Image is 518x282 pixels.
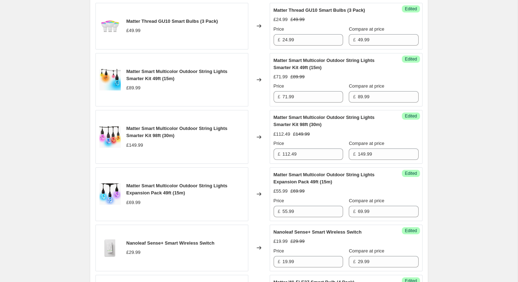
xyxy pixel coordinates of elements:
span: £ [353,259,356,264]
span: £ [278,259,280,264]
span: Matter Smart Multicolor Outdoor String Lights Expansion Pack 49ft (15m) [274,172,375,184]
span: Price [274,83,284,89]
span: £ [353,151,356,157]
span: Price [274,198,284,203]
span: Compare at price [349,248,384,254]
span: Compare at price [349,26,384,32]
span: £ [353,209,356,214]
div: £24.99 [274,16,288,23]
img: 1-essentials-matter-bulb-gu10-3pk_1x_213064c1-1b90-45e5-a2c7-f8c305274fbe_80x.png [99,15,121,37]
span: £ [278,94,280,99]
img: 1-outdoor-string-lights-shop-desktop_2x_974d5ec2-b8d0-4ff5-9e96-56d0b0d1f59a_80x.jpg [99,183,121,205]
div: £69.99 [126,199,141,206]
span: Edited [405,228,417,234]
span: Matter Smart Multicolor Outdoor String Lights Smarter Kit 49ft (15m) [274,58,375,70]
div: £55.99 [274,188,288,195]
span: Nanoleaf Sense+ Smart Wireless Switch [274,229,362,235]
strike: £89.99 [290,73,305,80]
span: Price [274,141,284,146]
div: £89.99 [126,84,141,92]
strike: £149.99 [293,131,310,138]
strike: £69.99 [290,188,305,195]
span: Edited [405,113,417,119]
div: £19.99 [274,238,288,245]
span: Compare at price [349,83,384,89]
img: 1-outdoor-string-lights-shop-30m-desktop_2x_5d91c6a6-9611-4f52-97c0-c44b54849d0c_80x.jpg [99,126,121,148]
div: £49.99 [126,27,141,34]
span: Matter Thread GU10 Smart Bulbs (3 Pack) [126,19,218,24]
div: £149.99 [126,142,143,149]
span: £ [278,37,280,42]
span: Edited [405,6,417,12]
span: Edited [405,56,417,62]
img: 1-outdoor-string-lights-shop-15m-desktop_2x_e4960f8c-6228-4478-bef5-e9c8c612dc41_80x.jpg [99,69,121,90]
span: Edited [405,171,417,176]
span: Matter Smart Multicolor Outdoor String Lights Expansion Pack 49ft (15m) [126,183,228,195]
span: Compare at price [349,198,384,203]
span: £ [278,209,280,214]
div: £71.99 [274,73,288,80]
span: Matter Smart Multicolor Outdoor String Lights Smarter Kit 98ft (30m) [274,115,375,127]
div: £29.99 [126,249,141,256]
strike: £49.99 [290,16,305,23]
span: Price [274,26,284,32]
span: Compare at price [349,141,384,146]
span: Price [274,248,284,254]
strike: £29.99 [290,238,305,245]
span: £ [353,37,356,42]
span: £ [278,151,280,157]
span: £ [353,94,356,99]
span: Matter Thread GU10 Smart Bulbs (3 Pack) [274,7,365,13]
span: Matter Smart Multicolor Outdoor String Lights Smarter Kit 49ft (15m) [126,69,228,81]
img: Sense__Control_StraightOnAngle_4000x4000pxwithShadows_80x.png [99,237,121,258]
span: Matter Smart Multicolor Outdoor String Lights Smarter Kit 98ft (30m) [126,126,228,138]
div: £112.49 [274,131,290,138]
span: Nanoleaf Sense+ Smart Wireless Switch [126,240,214,246]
